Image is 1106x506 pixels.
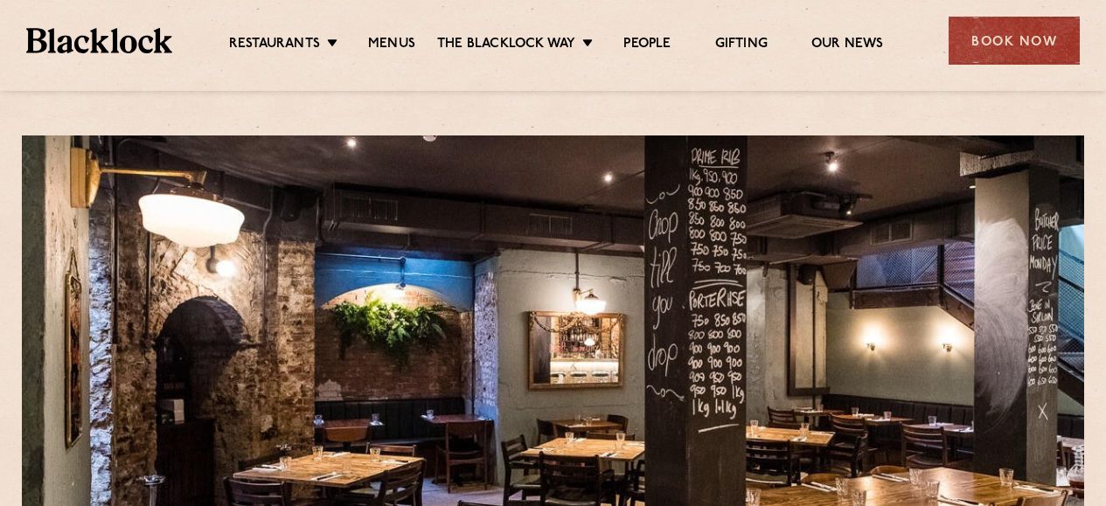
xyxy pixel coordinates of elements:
a: The Blacklock Way [437,36,575,55]
a: Menus [368,36,415,55]
a: People [623,36,671,55]
a: Restaurants [229,36,320,55]
a: Gifting [715,36,768,55]
a: Our News [811,36,884,55]
div: Book Now [949,17,1080,65]
img: BL_Textured_Logo-footer-cropped.svg [26,28,172,52]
